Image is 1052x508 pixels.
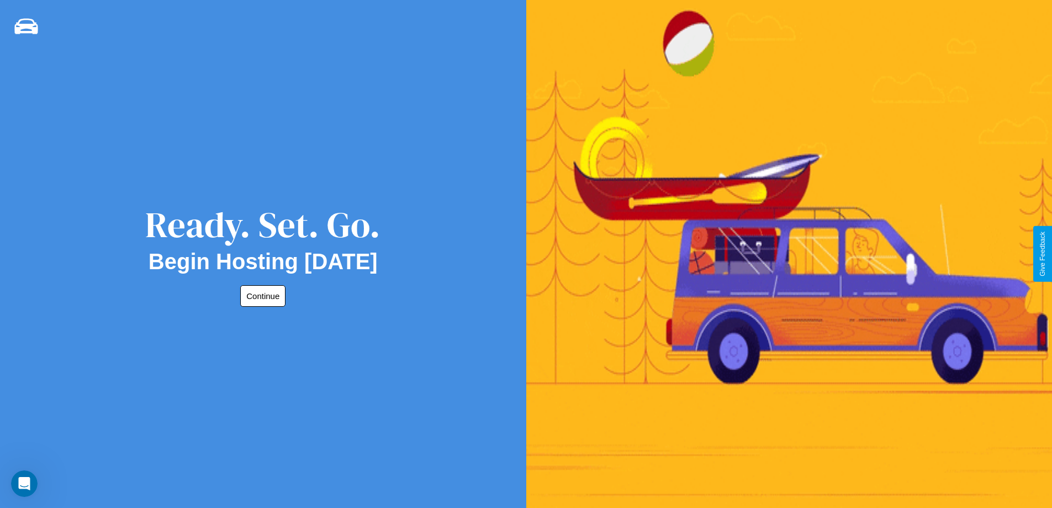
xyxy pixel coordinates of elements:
button: Continue [240,285,286,307]
div: Ready. Set. Go. [145,200,380,249]
div: Give Feedback [1039,232,1046,276]
iframe: Intercom live chat [11,470,38,497]
h2: Begin Hosting [DATE] [149,249,378,274]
